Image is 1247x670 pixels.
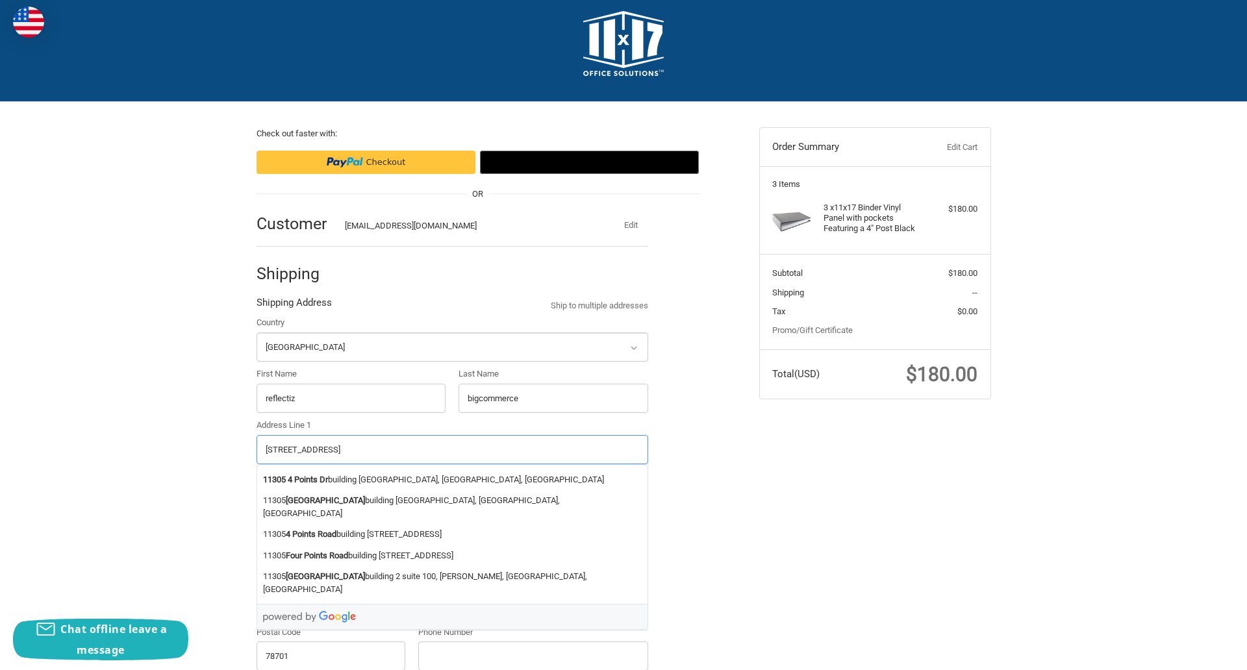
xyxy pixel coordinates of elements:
li: building [GEOGRAPHIC_DATA], [GEOGRAPHIC_DATA], [GEOGRAPHIC_DATA] [257,469,648,490]
span: $180.00 [906,363,977,386]
label: First Name [257,367,446,380]
span: -- [972,288,977,297]
button: Edit [614,216,648,234]
strong: 11305 [263,473,286,486]
legend: Shipping Address [257,295,332,316]
li: 11305 building [GEOGRAPHIC_DATA], [GEOGRAPHIC_DATA], [GEOGRAPHIC_DATA] [257,490,648,524]
button: Chat offline leave a message [13,619,188,660]
label: Postal Code [257,626,406,639]
h3: Order Summary [772,141,913,154]
a: Ship to multiple addresses [551,299,648,312]
label: Address Line 1 [257,419,648,432]
span: Shipping [772,288,804,297]
span: $180.00 [948,268,977,278]
h3: 3 Items [772,179,977,190]
strong: [GEOGRAPHIC_DATA] [286,570,365,583]
label: Phone Number [418,626,648,639]
h2: Shipping [257,264,333,284]
strong: 4 Points Road [286,528,336,541]
span: $0.00 [957,306,977,316]
strong: Four Points Road [286,549,348,562]
a: Edit Cart [913,141,977,154]
span: Subtotal [772,268,803,278]
label: Last Name [459,367,648,380]
span: Chat offline leave a message [60,622,167,657]
h2: Customer [257,214,333,234]
li: 11305 building [STREET_ADDRESS] [257,524,648,545]
img: 11x17.com [583,11,664,76]
li: 11305 building [STREET_ADDRESS] [257,545,648,566]
span: OR [466,188,490,201]
iframe: PayPal-paypal [257,151,475,174]
img: duty and tax information for United States [13,6,44,38]
span: Total (USD) [772,368,820,380]
strong: [GEOGRAPHIC_DATA] [286,494,365,507]
h4: 3 x 11x17 Binder Vinyl Panel with pockets Featuring a 4" Post Black [824,203,923,234]
label: Country [257,316,648,329]
li: 11305 building 2 suite 100, [PERSON_NAME], [GEOGRAPHIC_DATA], [GEOGRAPHIC_DATA] [257,566,648,600]
button: Google Pay [480,151,699,174]
div: [EMAIL_ADDRESS][DOMAIN_NAME] [345,219,589,232]
p: Check out faster with: [257,127,699,140]
div: $180.00 [926,203,977,216]
strong: 4 Points Dr [288,473,328,486]
a: Promo/Gift Certificate [772,325,853,335]
span: Tax [772,306,785,316]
